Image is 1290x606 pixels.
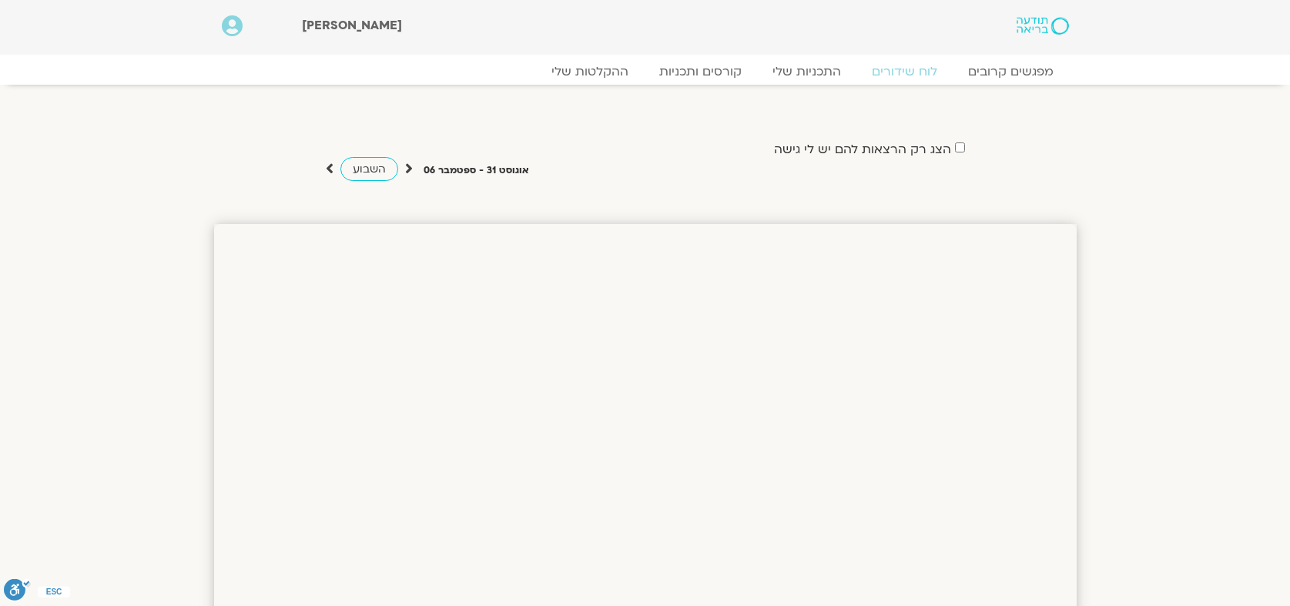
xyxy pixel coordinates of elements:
[856,64,953,79] a: לוח שידורים
[757,64,856,79] a: התכניות שלי
[774,142,951,156] label: הצג רק הרצאות להם יש לי גישה
[340,157,398,181] a: השבוע
[644,64,757,79] a: קורסים ותכניות
[424,162,529,179] p: אוגוסט 31 - ספטמבר 06
[302,17,402,34] span: [PERSON_NAME]
[536,64,644,79] a: ההקלטות שלי
[222,64,1069,79] nav: Menu
[353,162,386,176] span: השבוע
[953,64,1069,79] a: מפגשים קרובים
